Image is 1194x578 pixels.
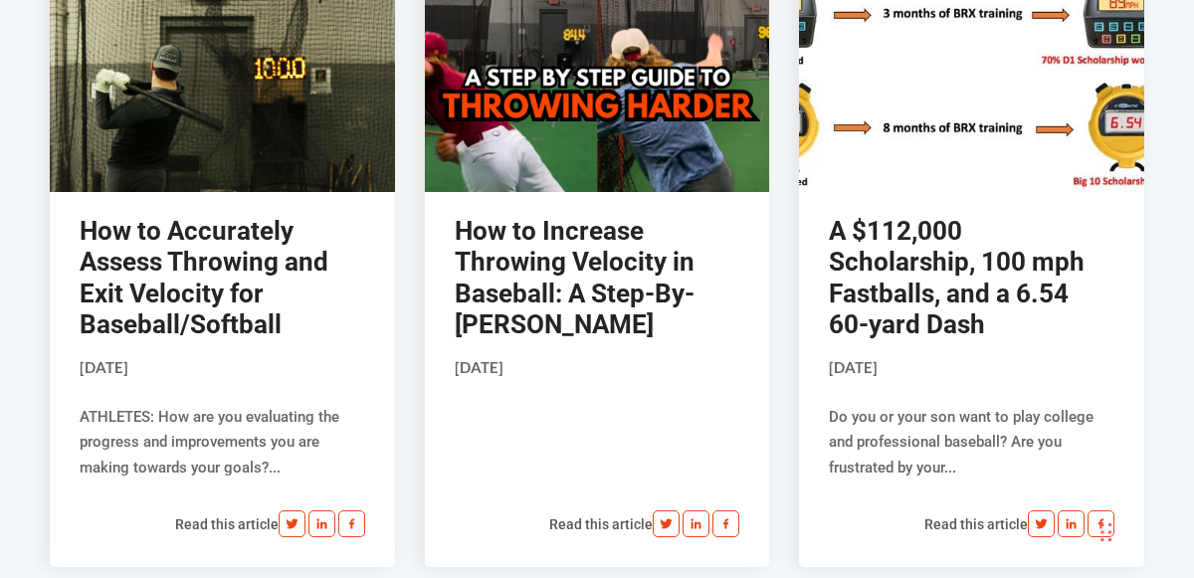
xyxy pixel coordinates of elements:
p: [DATE] [80,355,365,381]
img: Linkedin.svg [308,510,335,537]
a: A $112,000 Scholarship, 100 mph Fastballs, and a 6.54 60-yard Dash [829,216,1085,339]
a: How to Accurately Assess Throwing and Exit Velocity for Baseball/Softball [80,216,328,339]
img: fb.svg [712,510,739,537]
div: Do you or your son want to play college and professional baseball? Are you frustrated by your... [799,192,1144,567]
a: Read this article [549,516,653,532]
div: ATHLETES: How are you evaluating the progress and improvements you are making towards your goals?... [50,192,395,567]
iframe: Chat Widget [907,363,1194,578]
img: fb.svg [338,510,365,537]
a: How to Increase Throwing Velocity in Baseball: A Step-By-[PERSON_NAME] [455,216,695,339]
a: Read this article [175,516,279,532]
div: Drag [1100,502,1112,562]
img: Twitter.svg [653,510,680,537]
img: Linkedin.svg [683,510,709,537]
img: Twitter.svg [279,510,305,537]
p: [DATE] [829,355,1114,381]
p: [DATE] [455,355,740,381]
